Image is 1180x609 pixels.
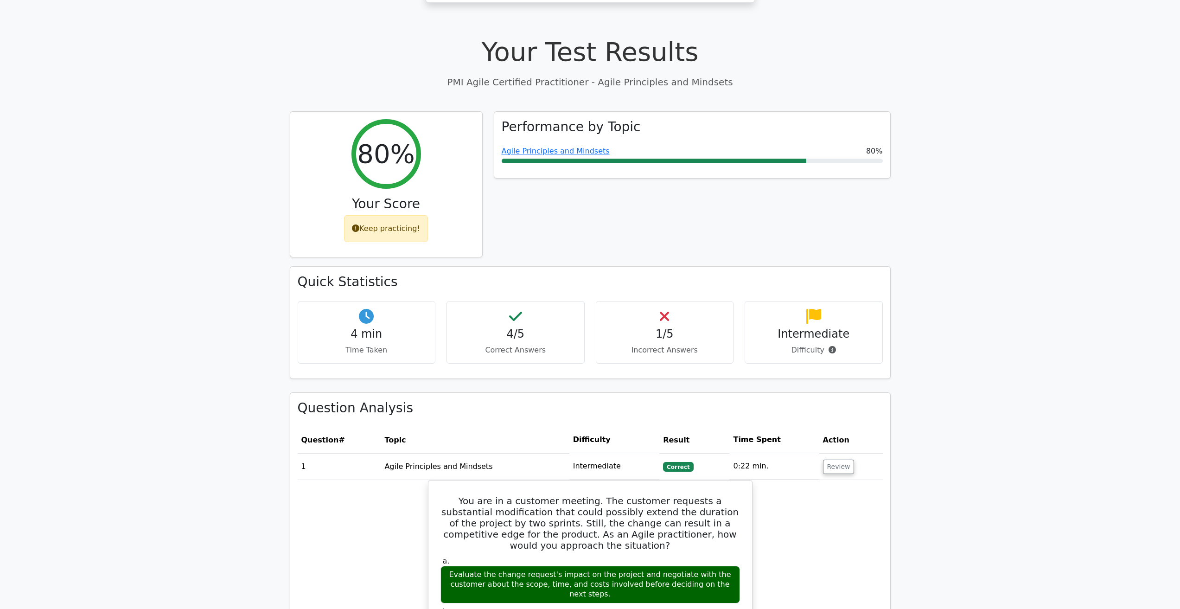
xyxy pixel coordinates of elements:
[454,345,577,356] p: Correct Answers
[502,147,610,155] a: Agile Principles and Mindsets
[290,36,891,67] h1: Your Test Results
[301,436,339,444] span: Question
[823,460,855,474] button: Review
[663,462,693,471] span: Correct
[381,427,569,453] th: Topic
[729,427,819,453] th: Time Spent
[298,400,883,416] h3: Question Analysis
[298,196,475,212] h3: Your Score
[381,453,569,480] td: Agile Principles and Mindsets
[306,327,428,341] h4: 4 min
[569,427,659,453] th: Difficulty
[298,453,381,480] td: 1
[290,75,891,89] p: PMI Agile Certified Practitioner - Agile Principles and Mindsets
[454,327,577,341] h4: 4/5
[440,566,740,603] div: Evaluate the change request's impact on the project and negotiate with the customer about the sco...
[604,327,726,341] h4: 1/5
[604,345,726,356] p: Incorrect Answers
[753,327,875,341] h4: Intermediate
[502,119,641,135] h3: Performance by Topic
[569,453,659,480] td: Intermediate
[306,345,428,356] p: Time Taken
[440,495,741,551] h5: You are in a customer meeting. The customer requests a substantial modification that could possib...
[819,427,883,453] th: Action
[298,274,883,290] h3: Quick Statistics
[443,557,450,565] span: a.
[753,345,875,356] p: Difficulty
[357,138,415,169] h2: 80%
[344,215,428,242] div: Keep practicing!
[659,427,729,453] th: Result
[298,427,381,453] th: #
[729,453,819,480] td: 0:22 min.
[866,146,883,157] span: 80%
